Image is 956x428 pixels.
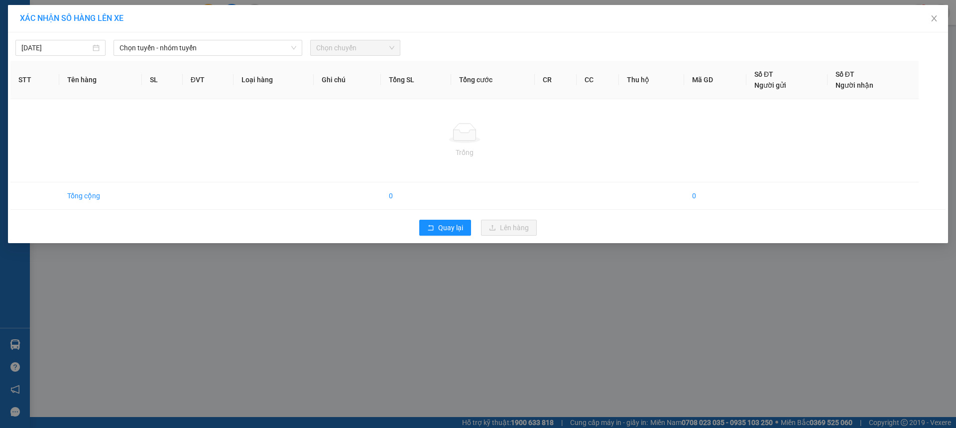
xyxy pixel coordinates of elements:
th: Thu hộ [619,61,684,99]
span: Chọn tuyến - nhóm tuyến [119,40,296,55]
span: Quay lại [438,222,463,233]
td: 0 [381,182,451,210]
th: Loại hàng [234,61,314,99]
th: Tổng SL [381,61,451,99]
td: Tổng cộng [59,182,142,210]
span: Số ĐT [836,70,854,78]
span: Số ĐT [754,70,773,78]
th: STT [10,61,59,99]
input: 14/10/2025 [21,42,91,53]
th: Mã GD [684,61,746,99]
th: Ghi chú [314,61,381,99]
span: Chọn chuyến [316,40,394,55]
td: 0 [684,182,746,210]
th: CC [577,61,619,99]
span: close [930,14,938,22]
th: Tổng cước [451,61,535,99]
span: XÁC NHẬN SỐ HÀNG LÊN XE [20,13,123,23]
span: Người nhận [836,81,873,89]
th: SL [142,61,182,99]
button: rollbackQuay lại [419,220,471,236]
span: rollback [427,224,434,232]
button: uploadLên hàng [481,220,537,236]
th: Tên hàng [59,61,142,99]
span: Người gửi [754,81,786,89]
th: ĐVT [183,61,234,99]
th: CR [535,61,577,99]
span: down [291,45,297,51]
button: Close [920,5,948,33]
div: Trống [18,147,911,158]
